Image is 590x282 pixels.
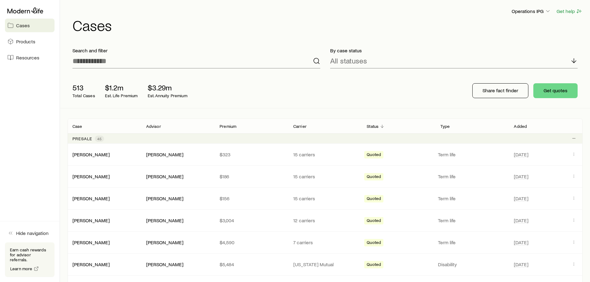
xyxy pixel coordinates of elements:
[514,239,528,245] span: [DATE]
[72,83,95,92] p: 513
[330,56,367,65] p: All statuses
[146,261,183,268] div: [PERSON_NAME]
[5,19,55,32] a: Cases
[72,173,110,179] a: [PERSON_NAME]
[72,261,110,268] div: [PERSON_NAME]
[105,83,138,92] p: $1.2m
[514,173,528,180] span: [DATE]
[220,124,236,129] p: Premium
[367,124,378,129] p: Status
[72,173,110,180] div: [PERSON_NAME]
[472,83,528,98] button: Share fact finder
[146,124,161,129] p: Advisor
[72,217,110,224] div: [PERSON_NAME]
[438,151,507,158] p: Term life
[512,8,551,14] p: Operations IPG
[72,47,320,54] p: Search and filter
[72,217,110,223] a: [PERSON_NAME]
[10,267,33,271] span: Learn more
[367,152,381,158] span: Quoted
[293,151,357,158] p: 15 carriers
[293,261,357,267] p: [US_STATE] Mutual
[148,93,187,98] p: Est. Annuity Premium
[72,195,110,201] a: [PERSON_NAME]
[105,93,138,98] p: Est. Life Premium
[16,54,39,61] span: Resources
[220,151,283,158] p: $323
[293,195,357,202] p: 15 carriers
[514,124,527,129] p: Added
[220,217,283,223] p: $3,004
[438,217,507,223] p: Term life
[146,217,183,224] div: [PERSON_NAME]
[293,124,307,129] p: Carrier
[146,151,183,158] div: [PERSON_NAME]
[438,195,507,202] p: Term life
[440,124,450,129] p: Type
[367,262,381,268] span: Quoted
[5,226,55,240] button: Hide navigation
[16,22,30,28] span: Cases
[10,247,50,262] p: Earn cash rewards for advisor referrals.
[220,195,283,202] p: $156
[72,136,92,141] p: Presale
[72,18,583,33] h1: Cases
[367,218,381,224] span: Quoted
[5,242,55,277] div: Earn cash rewards for advisor referrals.Learn more
[72,239,110,245] a: [PERSON_NAME]
[438,239,507,245] p: Term life
[72,93,95,98] p: Total Cases
[293,239,357,245] p: 7 carriers
[511,8,551,15] button: Operations IPG
[72,151,110,158] div: [PERSON_NAME]
[220,261,283,267] p: $5,484
[367,240,381,246] span: Quoted
[514,217,528,223] span: [DATE]
[16,38,35,45] span: Products
[367,174,381,180] span: Quoted
[514,151,528,158] span: [DATE]
[514,261,528,267] span: [DATE]
[483,87,518,93] p: Share fact finder
[438,261,507,267] p: Disability
[5,35,55,48] a: Products
[72,124,82,129] p: Case
[438,173,507,180] p: Term life
[367,196,381,202] span: Quoted
[97,136,102,141] span: 45
[293,173,357,180] p: 15 carriers
[293,217,357,223] p: 12 carriers
[72,151,110,157] a: [PERSON_NAME]
[72,239,110,246] div: [PERSON_NAME]
[220,173,283,180] p: $186
[146,195,183,202] div: [PERSON_NAME]
[533,83,578,98] button: Get quotes
[146,239,183,246] div: [PERSON_NAME]
[16,230,49,236] span: Hide navigation
[220,239,283,245] p: $4,590
[556,8,583,15] button: Get help
[72,195,110,202] div: [PERSON_NAME]
[514,195,528,202] span: [DATE]
[146,173,183,180] div: [PERSON_NAME]
[330,47,578,54] p: By case status
[5,51,55,64] a: Resources
[72,261,110,267] a: [PERSON_NAME]
[148,83,187,92] p: $3.29m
